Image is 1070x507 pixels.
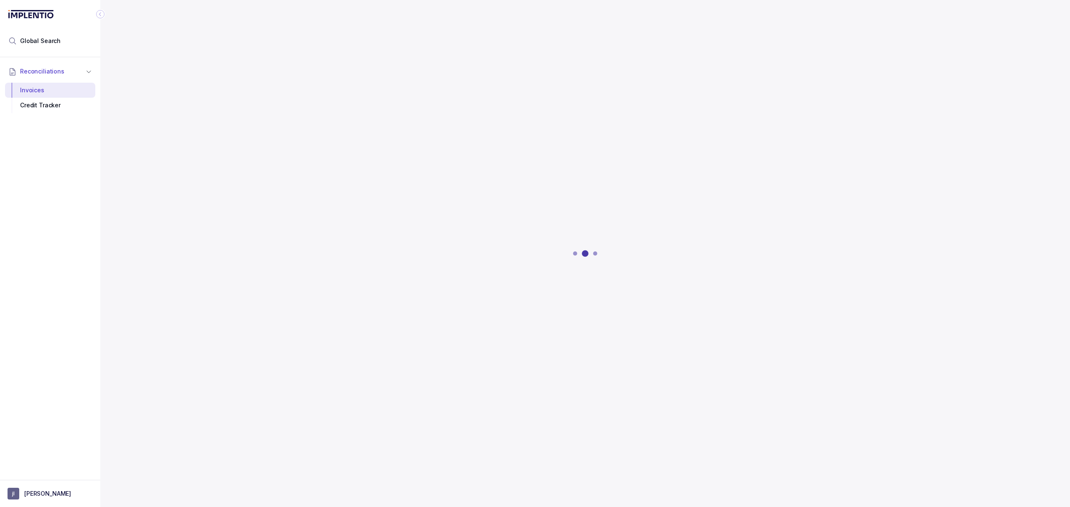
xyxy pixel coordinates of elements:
span: Reconciliations [20,67,64,76]
p: [PERSON_NAME] [24,489,71,498]
div: Reconciliations [5,81,95,115]
span: User initials [8,488,19,499]
button: Reconciliations [5,62,95,81]
div: Invoices [12,83,89,98]
button: User initials[PERSON_NAME] [8,488,93,499]
div: Collapse Icon [95,9,105,19]
span: Global Search [20,37,61,45]
div: Credit Tracker [12,98,89,113]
